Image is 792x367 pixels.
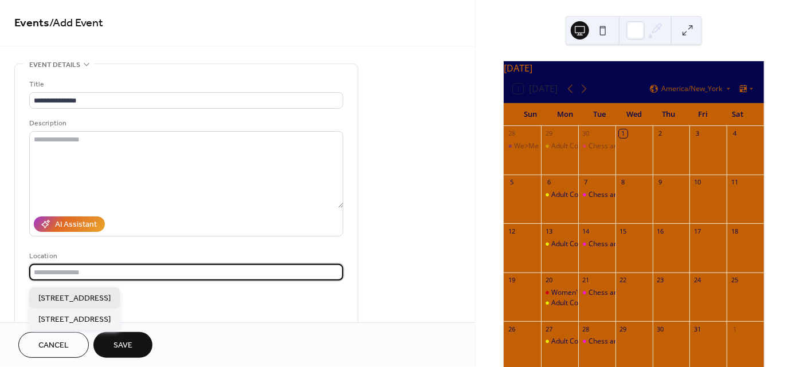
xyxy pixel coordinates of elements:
div: Fri [685,103,720,126]
div: Chess and Bring Your Craft Night [578,337,615,346]
div: 10 [693,178,701,187]
div: 29 [619,325,628,333]
div: Chess and Bring Your Craft Night [578,190,615,200]
div: 12 [507,227,516,235]
div: We>Me Community Mural Painting Session [514,141,652,151]
div: Adult Community Choir [541,337,578,346]
div: 1 [730,325,739,333]
div: Sun [513,103,547,126]
span: [STREET_ADDRESS] [38,293,111,305]
div: Title [29,78,341,90]
div: Location [29,250,341,262]
span: Save [113,340,132,352]
span: America/New_York [661,85,722,92]
div: Chess and Bring Your Craft Night [589,337,694,346]
div: Adult Community Choir [541,298,578,308]
div: 13 [544,227,553,235]
div: Adult Community Choir [541,141,578,151]
div: Adult Community Choir [551,239,625,249]
span: Cancel [38,340,69,352]
div: 20 [544,276,553,285]
div: 29 [544,129,553,138]
button: AI Assistant [34,216,105,232]
div: 6 [544,178,553,187]
div: Description [29,117,341,129]
div: [DATE] [504,61,764,75]
span: / Add Event [49,13,103,35]
div: Women's Leadership Group [551,288,640,298]
div: 16 [656,227,665,235]
div: 23 [656,276,665,285]
div: Chess and Bring Your Craft Night [578,239,615,249]
div: 1 [619,129,628,138]
div: 15 [619,227,628,235]
div: Adult Community Choir [551,298,625,308]
div: 28 [582,325,590,333]
div: Chess and Bring Your Craft Night [578,141,615,151]
div: 5 [507,178,516,187]
div: Chess and Bring Your Craft Night [589,239,694,249]
div: AI Assistant [55,219,97,231]
div: 21 [582,276,590,285]
a: Events [14,13,49,35]
div: 18 [730,227,739,235]
div: Sat [720,103,755,126]
div: 30 [582,129,590,138]
div: 8 [619,178,628,187]
div: Mon [547,103,582,126]
div: 27 [544,325,553,333]
div: Adult Community Choir [551,141,625,151]
div: Women's Leadership Group [541,288,578,298]
div: 11 [730,178,739,187]
div: Adult Community Choir [551,337,625,346]
div: 7 [582,178,590,187]
div: Wed [617,103,651,126]
div: We>Me Community Mural Painting Session [504,141,541,151]
div: Chess and Bring Your Craft Night [578,288,615,298]
div: 24 [693,276,701,285]
div: 25 [730,276,739,285]
div: Thu [651,103,685,126]
div: Adult Community Choir [541,190,578,200]
div: Chess and Bring Your Craft Night [589,141,694,151]
div: 17 [693,227,701,235]
div: Adult Community Choir [551,190,625,200]
span: Event details [29,59,80,71]
div: 9 [656,178,665,187]
div: Adult Community Choir [541,239,578,249]
div: 2 [656,129,665,138]
div: 19 [507,276,516,285]
div: 14 [582,227,590,235]
div: 22 [619,276,628,285]
div: Chess and Bring Your Craft Night [589,190,694,200]
div: 3 [693,129,701,138]
button: Cancel [18,332,89,358]
button: Save [93,332,152,358]
span: [STREET_ADDRESS] [38,314,111,326]
div: Chess and Bring Your Craft Night [589,288,694,298]
div: 28 [507,129,516,138]
div: 4 [730,129,739,138]
div: Tue [582,103,617,126]
div: 26 [507,325,516,333]
div: 30 [656,325,665,333]
div: 31 [693,325,701,333]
